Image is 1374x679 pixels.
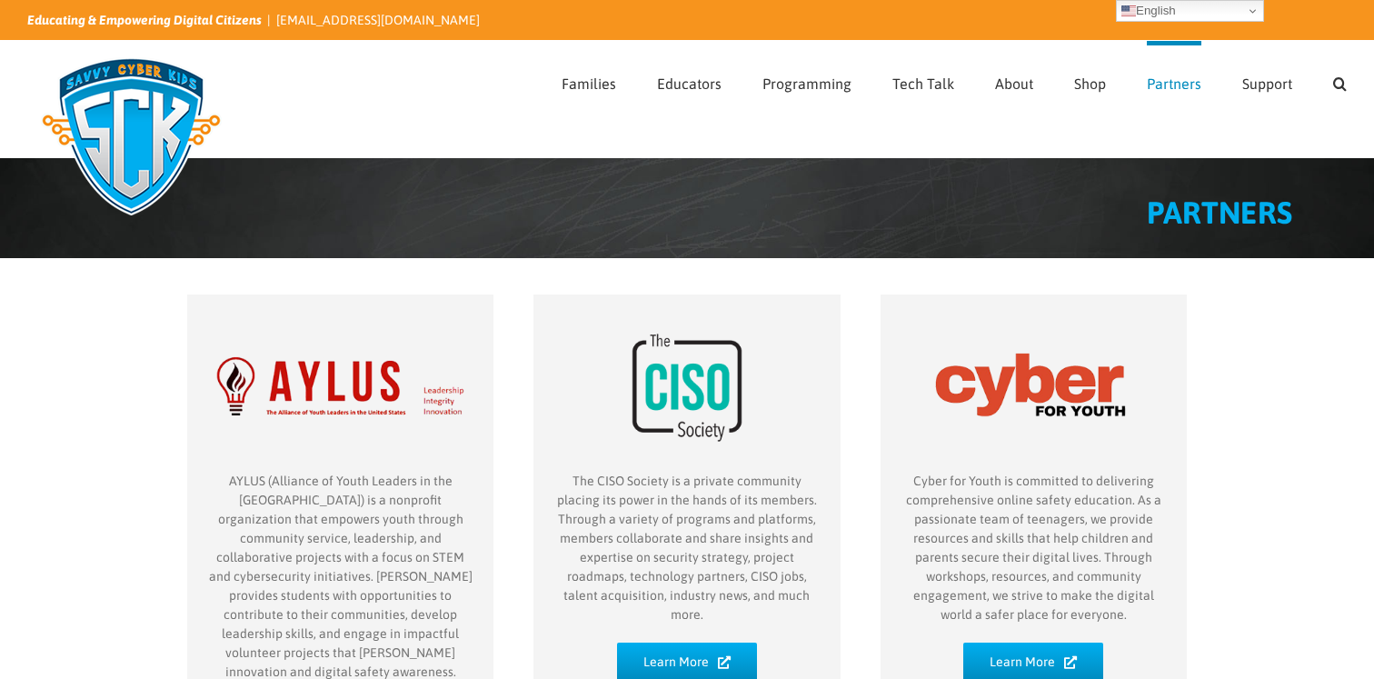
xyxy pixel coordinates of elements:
a: Search [1333,41,1347,121]
span: Programming [762,76,851,91]
i: Educating & Empowering Digital Citizens [27,13,262,27]
a: [EMAIL_ADDRESS][DOMAIN_NAME] [276,13,480,27]
span: PARTNERS [1147,195,1292,230]
nav: Main Menu [562,41,1347,121]
span: Learn More [990,654,1055,670]
img: AYLUS [205,304,475,473]
span: Learn More [643,654,709,670]
span: Families [562,76,616,91]
img: The CISO Society [552,304,821,473]
a: Educators [657,41,722,121]
a: About [995,41,1033,121]
span: Support [1242,76,1292,91]
img: en [1121,4,1136,18]
span: Shop [1074,76,1106,91]
a: Programming [762,41,851,121]
a: partner-CISO-Society [552,303,821,317]
span: Educators [657,76,722,91]
a: Support [1242,41,1292,121]
img: Cyber for Youth [899,304,1169,473]
span: Partners [1147,76,1201,91]
a: Partners [1147,41,1201,121]
a: Shop [1074,41,1106,121]
img: Savvy Cyber Kids Logo [27,45,235,227]
span: Tech Talk [892,76,954,91]
a: partner-Cyber-for-Youth [899,303,1169,317]
a: Families [562,41,616,121]
span: About [995,76,1033,91]
a: Tech Talk [892,41,954,121]
p: Cyber for Youth is committed to delivering comprehensive online safety education. As a passionate... [899,472,1169,624]
p: The CISO Society is a private community placing its power in the hands of its members. Through a ... [552,472,821,624]
a: partner-Aylus [205,303,475,317]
